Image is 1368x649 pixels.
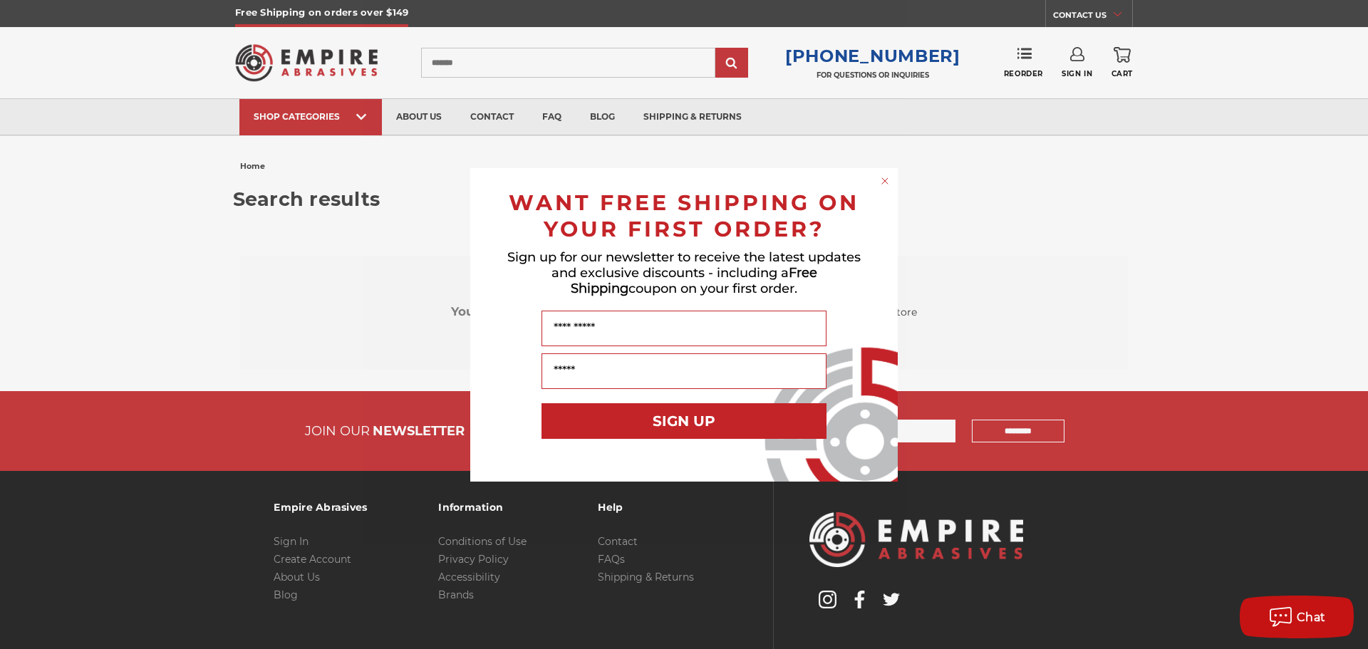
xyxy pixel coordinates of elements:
[1240,596,1354,638] button: Chat
[509,189,859,242] span: WANT FREE SHIPPING ON YOUR FIRST ORDER?
[507,249,861,296] span: Sign up for our newsletter to receive the latest updates and exclusive discounts - including a co...
[541,403,826,439] button: SIGN UP
[878,174,892,188] button: Close dialog
[1297,611,1326,624] span: Chat
[571,265,817,296] span: Free Shipping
